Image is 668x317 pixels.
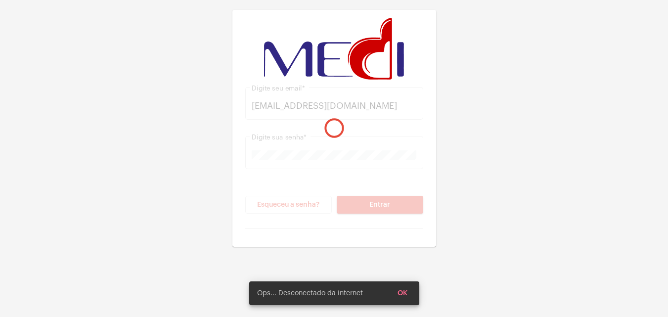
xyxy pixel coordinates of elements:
span: Ops... Desconectado da internet [257,288,363,298]
button: OK [390,284,415,302]
span: Esqueceu a senha? [257,201,319,208]
input: Digite seu email [252,101,416,111]
span: Entrar [369,201,390,208]
button: Esqueceu a senha? [245,196,332,214]
span: OK [398,290,407,297]
button: Entrar [337,196,423,214]
img: d3a1b5fa-500b-b90f-5a1c-719c20e9830b.png [264,18,403,80]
